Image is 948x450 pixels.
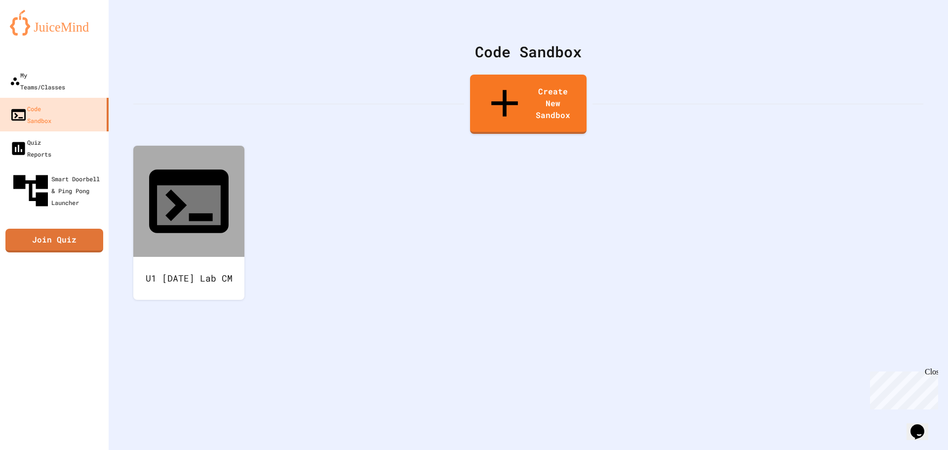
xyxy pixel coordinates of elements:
[470,75,587,134] a: Create New Sandbox
[10,10,99,36] img: logo-orange.svg
[5,229,103,252] a: Join Quiz
[10,103,51,126] div: Code Sandbox
[10,69,65,93] div: My Teams/Classes
[10,136,51,160] div: Quiz Reports
[133,146,244,300] a: U1 [DATE] Lab CM
[133,41,923,63] div: Code Sandbox
[133,257,244,300] div: U1 [DATE] Lab CM
[866,368,938,409] iframe: chat widget
[10,170,105,211] div: Smart Doorbell & Ping Pong Launcher
[4,4,68,63] div: Chat with us now!Close
[907,410,938,440] iframe: chat widget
